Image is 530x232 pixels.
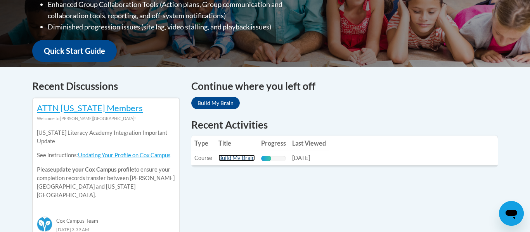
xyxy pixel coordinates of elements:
div: Please to ensure your completion records transfer between [PERSON_NAME][GEOGRAPHIC_DATA] and [US_... [37,123,175,205]
p: [US_STATE] Literacy Academy Integration Important Update [37,129,175,146]
iframe: Button to launch messaging window [499,201,524,226]
h1: Recent Activities [191,118,498,132]
a: Build My Brain [218,155,255,161]
h4: Recent Discussions [32,79,180,94]
img: Cox Campus Team [37,217,52,232]
span: [DATE] [292,155,310,161]
th: Type [191,136,215,151]
a: Quick Start Guide [32,40,117,62]
span: Course [194,155,212,161]
p: See instructions: [37,151,175,160]
th: Last Viewed [289,136,329,151]
div: Welcome to [PERSON_NAME][GEOGRAPHIC_DATA]! [37,114,175,123]
a: Updating Your Profile on Cox Campus [78,152,170,158]
div: Progress, % [261,156,271,161]
b: update your Cox Campus profile [53,166,134,173]
a: Build My Brain [191,97,240,109]
a: ATTN [US_STATE] Members [37,103,143,113]
th: Title [215,136,258,151]
th: Progress [258,136,289,151]
h4: Continue where you left off [191,79,498,94]
div: Cox Campus Team [37,211,175,225]
li: Diminished progression issues (site lag, video stalling, and playback issues) [48,21,313,33]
